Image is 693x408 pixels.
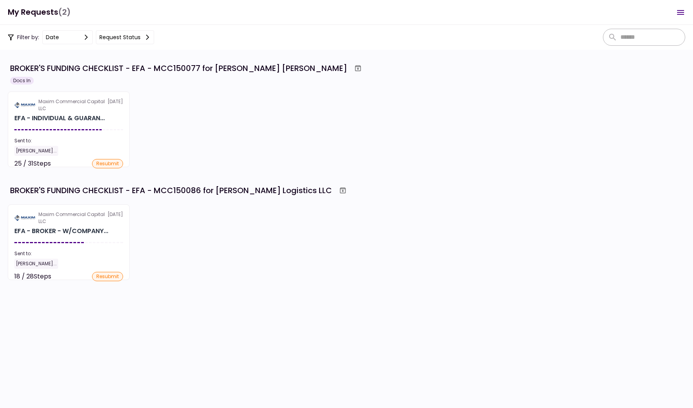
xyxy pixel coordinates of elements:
[14,98,123,112] div: [DATE]
[14,114,105,123] div: EFA - INDIVIDUAL & GUARANTOR - BROKER - FUNDING CHECKLIST
[10,62,347,74] div: BROKER'S FUNDING CHECKLIST - EFA - MCC150077 for [PERSON_NAME] [PERSON_NAME]
[10,185,332,196] div: BROKER'S FUNDING CHECKLIST - EFA - MCC150086 for [PERSON_NAME] Logistics LLC
[671,3,690,22] button: Open menu
[8,4,71,20] h1: My Requests
[14,272,51,281] div: 18 / 28 Steps
[14,159,51,168] div: 25 / 31 Steps
[351,61,365,75] button: Archive workflow
[336,183,350,197] button: Archive workflow
[14,214,35,221] img: Partner logo
[46,33,59,41] div: date
[92,272,123,281] div: resubmit
[14,146,58,156] div: [PERSON_NAME]...
[14,259,58,269] div: [PERSON_NAME]...
[10,77,34,85] div: Docs In
[38,98,108,112] div: Maxim Commercial Capital LLC
[58,4,71,20] span: (2)
[92,159,123,168] div: resubmit
[42,30,93,44] button: date
[8,30,154,44] div: Filter by:
[14,250,123,257] div: Sent to:
[14,137,123,144] div: Sent to:
[96,30,154,44] button: Request status
[14,211,123,225] div: [DATE]
[14,102,35,109] img: Partner logo
[14,226,108,236] div: EFA - BROKER - W/COMPANY - FUNDING CHECKLIST
[38,211,108,225] div: Maxim Commercial Capital LLC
